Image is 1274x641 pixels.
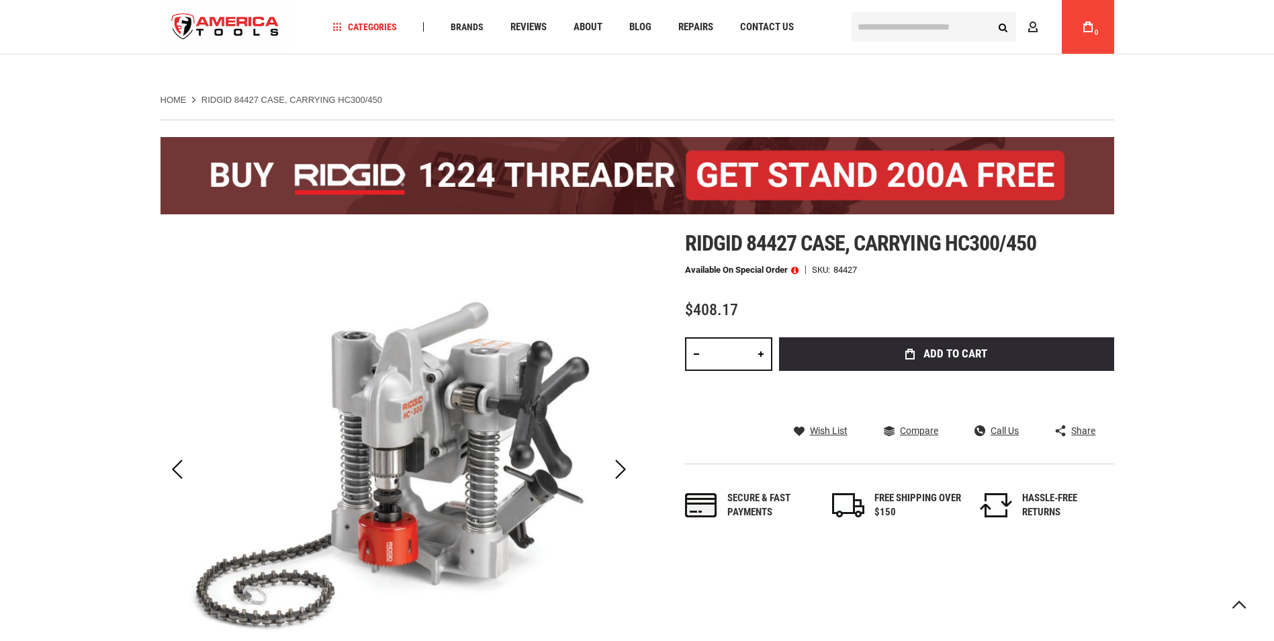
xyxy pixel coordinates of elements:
span: $408.17 [685,300,738,319]
span: Brands [451,22,484,32]
a: Contact Us [734,18,800,36]
a: Blog [623,18,657,36]
span: Add to Cart [923,348,987,359]
span: Compare [900,426,938,435]
a: Call Us [974,425,1019,437]
p: Available on Special Order [685,265,799,275]
a: Brands [445,18,490,36]
span: Categories [332,22,397,32]
a: Wish List [794,425,848,437]
img: payments [685,493,717,517]
a: Categories [326,18,403,36]
div: HASSLE-FREE RETURNS [1022,491,1109,520]
a: Compare [884,425,938,437]
span: Wish List [810,426,848,435]
a: About [567,18,608,36]
span: Blog [629,22,651,32]
img: returns [980,493,1012,517]
a: Reviews [504,18,553,36]
span: About [574,22,602,32]
span: Repairs [678,22,713,32]
div: Secure & fast payments [727,491,815,520]
div: 84427 [833,265,857,274]
img: BOGO: Buy the RIDGID® 1224 Threader (26092), get the 92467 200A Stand FREE! [161,137,1114,214]
span: Share [1071,426,1095,435]
a: Home [161,94,187,106]
strong: RIDGID 84427 CASE, CARRYING HC300/450 [201,95,382,105]
span: Call Us [991,426,1019,435]
strong: SKU [812,265,833,274]
div: FREE SHIPPING OVER $150 [874,491,962,520]
img: America Tools [161,2,291,52]
button: Search [991,14,1016,40]
span: 0 [1095,29,1099,36]
img: shipping [832,493,864,517]
a: Repairs [672,18,719,36]
button: Add to Cart [779,337,1114,371]
span: Ridgid 84427 case, carrying hc300/450 [685,230,1036,256]
span: Reviews [510,22,547,32]
span: Contact Us [740,22,794,32]
a: store logo [161,2,291,52]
